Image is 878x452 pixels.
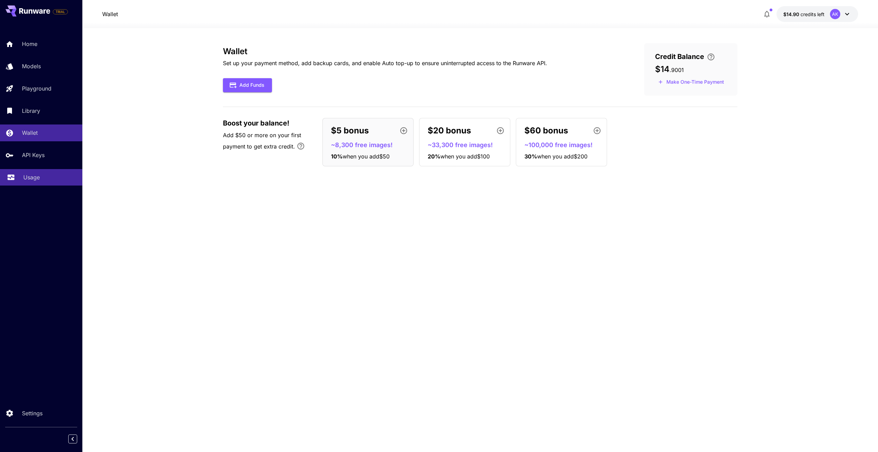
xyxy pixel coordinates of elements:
[331,153,343,160] span: 10 %
[22,62,41,70] p: Models
[783,11,800,17] span: $14.90
[440,153,490,160] span: when you add $100
[524,140,604,150] p: ~100,000 free images!
[223,47,547,56] h3: Wallet
[776,6,858,22] button: $14.9001AK
[22,409,43,417] p: Settings
[102,10,118,18] nav: breadcrumb
[655,77,727,87] button: Make a one-time, non-recurring payment
[22,107,40,115] p: Library
[102,10,118,18] a: Wallet
[223,132,301,150] span: Add $50 or more on your first payment to get extra credit.
[428,140,507,150] p: ~33,300 free images!
[223,118,289,128] span: Boost your balance!
[783,11,824,18] div: $14.9001
[537,153,588,160] span: when you add $200
[22,40,37,48] p: Home
[428,124,471,137] p: $20 bonus
[428,153,440,160] span: 20 %
[223,59,547,67] p: Set up your payment method, add backup cards, and enable Auto top-up to ensure uninterrupted acce...
[655,64,669,74] span: $14
[704,53,718,61] button: Enter your card details and choose an Auto top-up amount to avoid service interruptions. We'll au...
[23,173,40,181] p: Usage
[524,124,568,137] p: $60 bonus
[53,9,68,14] span: TRIAL
[800,11,824,17] span: credits left
[669,67,684,73] span: . 9001
[22,129,38,137] p: Wallet
[22,84,51,93] p: Playground
[223,78,272,92] button: Add Funds
[830,9,840,19] div: AK
[331,124,369,137] p: $5 bonus
[655,51,704,62] span: Credit Balance
[53,8,68,16] span: Add your payment card to enable full platform functionality.
[331,140,411,150] p: ~8,300 free images!
[68,435,77,443] button: Collapse sidebar
[22,151,45,159] p: API Keys
[524,153,537,160] span: 30 %
[294,139,308,153] button: Bonus applies only to your first payment, up to 30% on the first $1,000.
[343,153,390,160] span: when you add $50
[73,433,82,445] div: Collapse sidebar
